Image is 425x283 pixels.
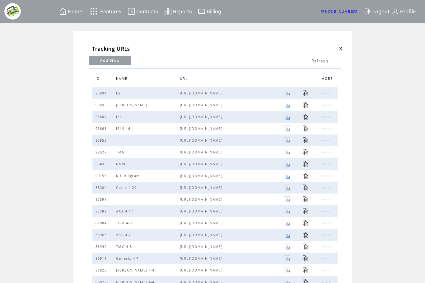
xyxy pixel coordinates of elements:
[116,150,126,154] span: TMG
[116,115,123,119] span: I2I
[303,255,309,261] a: Click to copy URL for text blast to clipboard
[96,256,109,261] span: 86911
[116,162,128,166] span: NNVC
[116,233,133,237] span: AAA 4-7
[116,76,129,80] a: NAME
[284,90,290,96] a: Click to view a graph
[96,75,101,84] span: ID
[321,75,334,84] span: MORE
[284,114,290,120] a: Click to view a graph
[284,244,290,249] a: Click to view a graph
[180,233,284,237] span: https://www.fky6mn3p.com/PBGRT/2N721M/
[303,220,309,226] a: Click to copy URL for text blast to clipboard
[180,103,284,107] span: https://secure.anchrpoint.com/eo-sms/?utm_source=GuardianFinancial&utm_medium=sms&utm_campaign=Go...
[180,138,284,143] span: https://news.financialnewsletter.com/external/16877f452f1605
[96,233,109,237] span: 86963
[180,76,189,80] a: URL
[173,8,192,15] span: Reports
[89,56,131,65] a: Add New
[303,161,309,167] a: Click to copy URL for text blast to clipboard
[303,196,309,202] a: Click to copy URL for text blast to clipboard
[207,8,221,15] span: Billing
[180,256,284,261] span: https://prepperverse-go.com/?a=11&c=62&m=5&s1=
[116,174,141,178] span: KULR Tgram
[180,244,284,249] span: https://www.clkmg.com/Meza12345/1xb7ng
[364,7,371,15] img: exit.svg
[116,103,149,107] span: [PERSON_NAME]
[400,8,416,15] span: Profile
[96,138,109,143] span: 93955
[303,232,309,238] a: Click to copy URL for text blast to clipboard
[284,267,290,273] a: Click to view a graph
[96,91,109,95] span: 95894
[58,7,83,16] a: Home
[284,173,290,179] a: Click to view a graph
[390,7,417,16] a: Profile
[372,8,390,15] span: Logout
[180,162,284,166] span: https://iotracker92.com/Zueot
[68,8,82,15] span: Home
[303,114,309,120] a: Click to copy URL for text blast to clipboard
[88,6,99,16] img: features.svg
[284,185,290,190] a: Click to view a graph
[303,149,309,155] a: Click to copy URL for text blast to clipboard
[321,10,357,13] a: [PHONE_NUMBER]
[284,232,290,238] a: Click to view a graph
[127,7,159,16] a: Contacts
[180,115,284,119] span: https://news.stockalertdaily.com/external/168c84f35643d9
[116,126,132,131] span: I2I 9-16
[59,7,67,15] img: home.svg
[303,126,309,131] a: Click to copy URL for text blast to clipboard
[96,162,109,166] span: 90493
[284,126,290,131] a: Click to view a graph
[180,174,284,178] span: https://t.me/KULRBTC
[180,126,284,131] span: https://mezamediallc.slack.com/archives/D05DYTMJG2U/p1757958006099819
[284,208,290,214] a: Click to view a graph
[180,150,284,154] span: https://news.financialnewsletter.com/external/16877f452f1605
[96,115,109,119] span: 95664
[116,221,133,225] span: TGM 4-9
[116,185,138,190] span: Game 4-29
[116,91,122,95] span: LS
[299,56,341,65] a: Refresh
[116,75,129,84] span: NAME
[180,197,284,202] span: https://www.fky6mn3p.com/PBGRT/2N721M/
[303,90,309,96] a: Click to copy URL for text blast to clipboard
[391,7,399,15] img: profile.svg
[96,76,104,80] a: ID↓
[284,102,290,108] a: Click to view a graph
[96,174,109,178] span: 90156
[284,149,290,155] a: Click to view a graph
[164,7,172,15] img: chart.svg
[116,256,140,261] span: Genesis 4-7
[180,91,284,95] span: https://secure.anchrpoint.com/eo-sms/?utm_source=GuardianFinancial&utm_medium=sms&utm_campaign=Go...
[198,7,205,15] img: creidtcard.svg
[284,255,290,261] a: Click to view a graph
[284,220,290,226] a: Click to view a graph
[92,45,130,52] span: Tracking URLs
[136,8,158,15] span: Contacts
[180,209,284,213] span: https://www.fky6mn3p.com/PBGRT/2N721M/
[180,185,284,190] span: https://twire314.com/1680fd5fe63a81
[96,185,109,190] span: 88204
[96,209,109,213] span: 87589
[100,8,121,15] span: Features
[128,7,135,15] img: contacts.svg
[96,221,109,225] span: 87084
[303,185,309,190] a: Click to copy URL for text blast to clipboard
[363,7,390,16] a: Logout
[303,244,309,249] a: Click to copy URL for text blast to clipboard
[180,221,284,225] span: https://www.clkmg.com/Meza12345/1xb7ng
[96,126,109,131] span: 95663
[284,196,290,202] a: Click to view a graph
[303,173,309,179] a: Click to copy URL for text blast to clipboard
[116,244,133,249] span: TMG 4-8
[303,267,309,273] a: Click to copy URL for text blast to clipboard
[116,268,156,272] span: [PERSON_NAME] 4-4
[284,161,290,167] a: Click to view a graph
[4,3,21,20] img: financial-logo.png
[96,150,109,154] span: 92627
[180,75,189,84] span: URL
[303,208,309,214] a: Click to copy URL for text blast to clipboard
[303,137,309,143] a: Click to copy URL for text blast to clipboard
